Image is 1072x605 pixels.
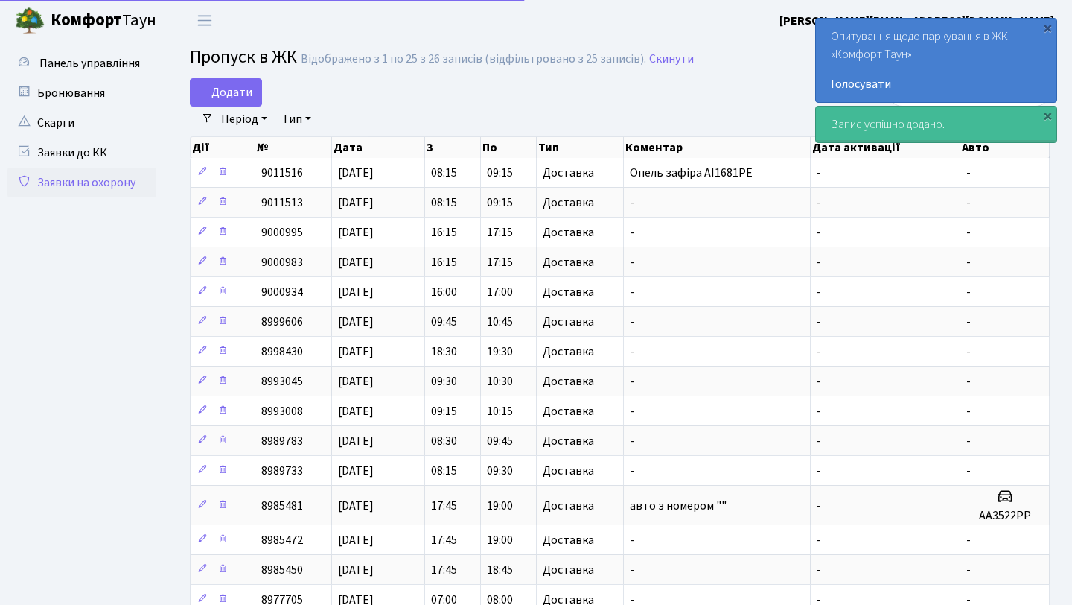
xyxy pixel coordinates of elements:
span: - [817,373,821,390]
span: - [630,284,634,300]
span: 10:45 [487,314,513,330]
span: 16:15 [431,254,457,270]
span: 17:45 [431,498,457,514]
span: 9000934 [261,284,303,300]
span: - [630,373,634,390]
span: 08:15 [431,165,457,181]
div: × [1040,108,1055,123]
span: - [817,343,821,360]
span: 08:15 [431,463,457,479]
span: 8989783 [261,433,303,449]
span: - [966,373,971,390]
span: [DATE] [338,343,374,360]
span: - [817,254,821,270]
span: авто з номером "" [630,498,727,514]
th: № [255,137,332,158]
span: - [966,284,971,300]
span: - [966,194,971,211]
span: - [630,254,634,270]
span: 9011516 [261,165,303,181]
span: Доставка [543,564,594,576]
span: Панель управління [39,55,140,72]
span: Додати [200,84,252,101]
span: 17:15 [487,224,513,241]
span: 17:45 [431,562,457,578]
a: Панель управління [7,48,156,78]
a: Заявки на охорону [7,168,156,197]
span: 10:30 [487,373,513,390]
span: - [630,463,634,479]
span: 16:00 [431,284,457,300]
span: [DATE] [338,224,374,241]
h5: АА3522РР [966,509,1043,523]
span: [DATE] [338,284,374,300]
span: Доставка [543,465,594,477]
span: - [630,194,634,211]
span: 9011513 [261,194,303,211]
a: Період [215,107,273,132]
b: Комфорт [51,8,122,32]
span: [DATE] [338,314,374,330]
span: 17:45 [431,532,457,548]
th: Авто [960,137,1050,158]
span: 09:30 [431,373,457,390]
span: Доставка [543,197,594,209]
th: З [425,137,481,158]
span: - [966,562,971,578]
span: 9000983 [261,254,303,270]
span: - [817,165,821,181]
span: - [817,284,821,300]
div: Опитування щодо паркування в ЖК «Комфорт Таун» [816,19,1056,102]
span: Опель зафіра АІ1681РЕ [630,165,753,181]
span: 09:15 [487,194,513,211]
th: Коментар [624,137,811,158]
span: - [817,433,821,449]
a: Скинути [649,52,694,66]
span: Пропуск в ЖК [190,44,297,70]
span: [DATE] [338,165,374,181]
span: 8998430 [261,343,303,360]
span: - [630,314,634,330]
span: 19:30 [487,343,513,360]
th: Дата [332,137,426,158]
span: - [966,165,971,181]
span: 8989733 [261,463,303,479]
a: Голосувати [831,75,1041,93]
span: - [630,433,634,449]
span: Доставка [543,534,594,546]
span: Доставка [543,227,594,238]
img: logo.png [15,6,45,36]
span: 19:00 [487,498,513,514]
span: [DATE] [338,403,374,419]
span: 09:45 [431,314,457,330]
b: [PERSON_NAME][EMAIL_ADDRESS][DOMAIN_NAME] [779,13,1054,29]
span: Доставка [543,316,594,328]
th: По [481,137,537,158]
span: [DATE] [338,254,374,270]
span: Доставка [543,286,594,298]
span: - [966,314,971,330]
a: [PERSON_NAME][EMAIL_ADDRESS][DOMAIN_NAME] [779,12,1054,30]
span: 8993045 [261,373,303,390]
span: [DATE] [338,373,374,390]
span: - [817,532,821,548]
span: - [817,562,821,578]
span: Доставка [543,167,594,179]
span: 8985472 [261,532,303,548]
span: Доставка [543,346,594,358]
span: 08:15 [431,194,457,211]
a: Скарги [7,108,156,138]
span: - [817,194,821,211]
div: Запис успішно додано. [816,107,1056,142]
a: Додати [190,78,262,107]
span: Доставка [543,435,594,447]
span: 18:45 [487,562,513,578]
span: 09:15 [431,403,457,419]
span: [DATE] [338,562,374,578]
th: Дії [191,137,255,158]
span: 19:00 [487,532,513,548]
span: Доставка [543,500,594,512]
span: - [966,403,971,419]
span: 09:15 [487,165,513,181]
span: Доставка [543,256,594,268]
